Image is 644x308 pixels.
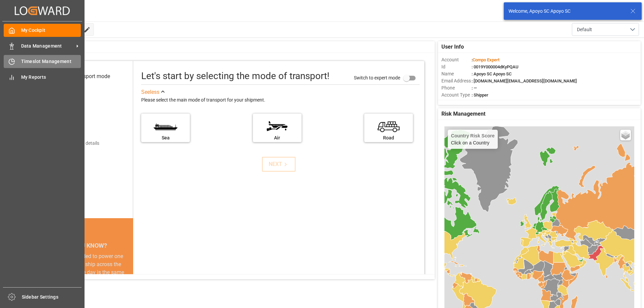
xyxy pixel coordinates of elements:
[441,63,472,70] span: Id
[441,56,472,63] span: Account
[472,64,519,69] span: : 0019Y000004dKyPQAU
[368,134,410,141] div: Road
[36,238,133,252] div: DID YOU KNOW?
[4,24,81,37] a: My Cockpit
[21,74,81,81] span: My Reports
[262,157,296,172] button: NEXT
[473,57,499,62] span: Compo Expert
[21,58,81,65] span: Timeslot Management
[572,23,639,36] button: open menu
[21,43,74,50] span: Data Management
[441,110,485,118] span: Risk Management
[21,27,81,34] span: My Cockpit
[472,78,577,83] span: : [DOMAIN_NAME][EMAIL_ADDRESS][DOMAIN_NAME]
[441,70,472,77] span: Name
[141,96,420,104] div: Please select the main mode of transport for your shipment.
[441,77,472,84] span: Email Address
[441,91,472,99] span: Account Type
[141,88,159,96] div: See less
[256,134,298,141] div: Air
[451,133,495,145] div: Click on a Country
[441,43,464,51] span: User Info
[472,57,499,62] span: :
[44,252,125,301] div: The energy needed to power one large container ship across the ocean in a single day is the same ...
[269,160,289,168] div: NEXT
[22,294,82,301] span: Sidebar Settings
[4,70,81,83] a: My Reports
[145,134,186,141] div: Sea
[472,71,512,76] span: : Apoyo SC Apoyo SC
[620,130,631,140] a: Layers
[508,8,624,15] div: Welcome, Apoyo SC Apoyo SC
[441,84,472,91] span: Phone
[577,26,592,33] span: Default
[451,133,495,138] h4: Country Risk Score
[472,93,488,98] span: : Shipper
[141,69,329,83] div: Let's start by selecting the mode of transport!
[472,85,477,90] span: : —
[354,75,400,80] span: Switch to expert mode
[4,55,81,68] a: Timeslot Management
